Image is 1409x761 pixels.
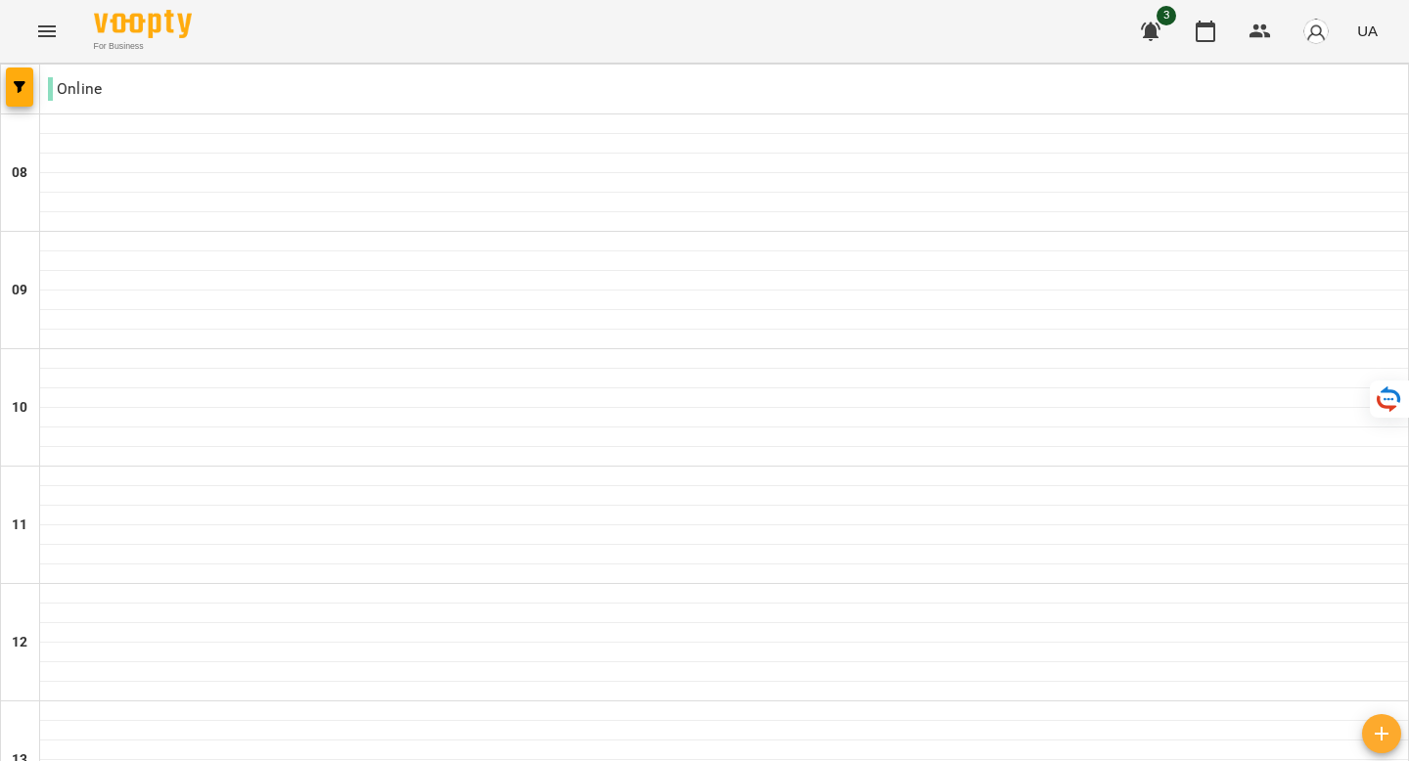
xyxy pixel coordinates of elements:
[12,632,27,653] h6: 12
[12,397,27,419] h6: 10
[1357,21,1378,41] span: UA
[1157,6,1176,25] span: 3
[23,8,70,55] button: Menu
[94,40,192,53] span: For Business
[1349,13,1386,49] button: UA
[48,77,102,101] p: Online
[94,10,192,38] img: Voopty Logo
[1302,18,1330,45] img: avatar_s.png
[1362,714,1401,753] button: Створити урок
[12,280,27,301] h6: 09
[12,162,27,184] h6: 08
[12,515,27,536] h6: 11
